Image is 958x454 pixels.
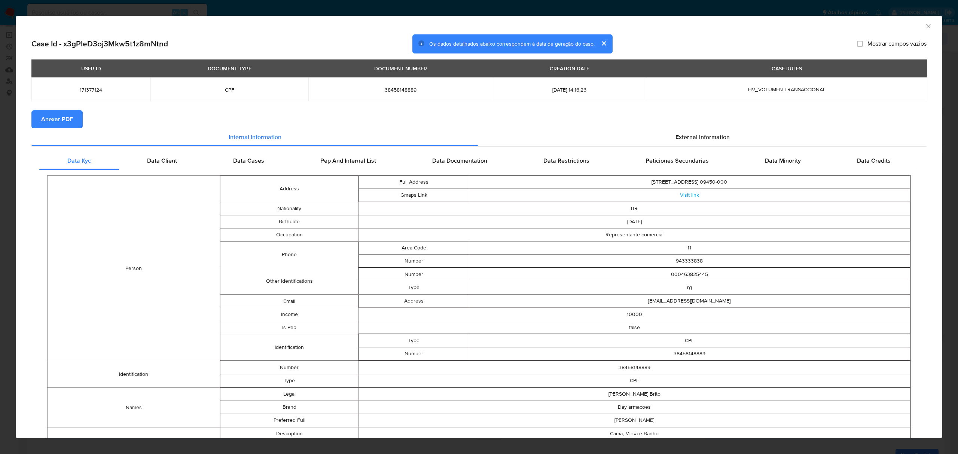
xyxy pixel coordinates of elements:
a: Visit link [680,191,699,199]
span: Data Cases [233,156,264,165]
div: Detailed info [31,128,927,146]
td: Person [48,176,220,361]
td: CPF [469,334,910,347]
span: Internal information [229,133,281,141]
h2: Case Id - x3gPleD3oj3Mkw5t1z8mNtnd [31,39,168,49]
td: Description [220,427,359,441]
td: [PERSON_NAME] Brito [359,388,910,401]
button: Anexar PDF [31,110,83,128]
div: DOCUMENT TYPE [203,62,256,75]
td: Number [359,255,469,268]
td: 000463825445 [469,268,910,281]
span: Pep And Internal List [320,156,376,165]
td: Number [359,347,469,361]
td: Cama, Mesa e Banho [359,427,910,441]
span: Data Minority [765,156,801,165]
td: false [359,321,910,334]
td: [PERSON_NAME] [359,414,910,427]
div: Detailed internal info [39,152,919,170]
td: Address [359,295,469,308]
td: Type [359,281,469,294]
span: Data Credits [857,156,891,165]
div: closure-recommendation-modal [16,16,942,438]
span: Mostrar campos vazios [867,40,927,47]
td: Names [48,388,220,427]
span: [DATE] 14:16:26 [502,86,637,93]
div: CREATION DATE [545,62,594,75]
td: Other Identifications [220,268,359,295]
td: Area Code [359,242,469,255]
span: CPF [159,86,299,93]
td: Nationality [220,202,359,215]
span: 38458148889 [317,86,483,93]
button: cerrar [595,34,613,52]
td: [EMAIL_ADDRESS][DOMAIN_NAME] [469,295,910,308]
input: Mostrar campos vazios [857,41,863,47]
button: Fechar a janela [925,22,931,29]
td: Is Pep [220,321,359,334]
td: Birthdate [220,215,359,228]
span: External information [675,133,730,141]
td: Identification [48,361,220,388]
td: Type [220,374,359,387]
span: Data Kyc [67,156,91,165]
td: CPF [359,374,910,387]
div: USER ID [77,62,106,75]
td: Email [220,295,359,308]
span: Data Restrictions [543,156,589,165]
td: Address [220,176,359,202]
td: Phone [220,242,359,268]
td: Full Address [359,176,469,189]
span: Peticiones Secundarias [646,156,709,165]
div: DOCUMENT NUMBER [370,62,431,75]
td: Legal [220,388,359,401]
td: [DATE] [359,215,910,228]
td: Number [220,361,359,374]
td: Type [359,334,469,347]
td: Occupation [220,228,359,242]
td: 38458148889 [359,361,910,374]
td: 38458148889 [469,347,910,361]
span: Data Client [147,156,177,165]
span: Os dados detalhados abaixo correspondem à data de geração do caso. [429,40,595,47]
td: Day armacoes [359,401,910,414]
td: Identification [220,334,359,361]
td: 11 [469,242,910,255]
span: Anexar PDF [41,111,73,128]
td: Preferred Full [220,414,359,427]
td: Brand [220,401,359,414]
td: [STREET_ADDRESS] 09450-000 [469,176,910,189]
span: Data Documentation [432,156,487,165]
td: BR [359,202,910,215]
td: Gmaps Link [359,189,469,202]
td: rg [469,281,910,294]
div: CASE RULES [767,62,806,75]
td: Income [220,308,359,321]
span: HV_VOLUMEN TRANSACCIONAL [748,86,826,93]
td: Representante comercial [359,228,910,242]
td: 943333838 [469,255,910,268]
td: 10000 [359,308,910,321]
td: Number [359,268,469,281]
span: 171377124 [40,86,141,93]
